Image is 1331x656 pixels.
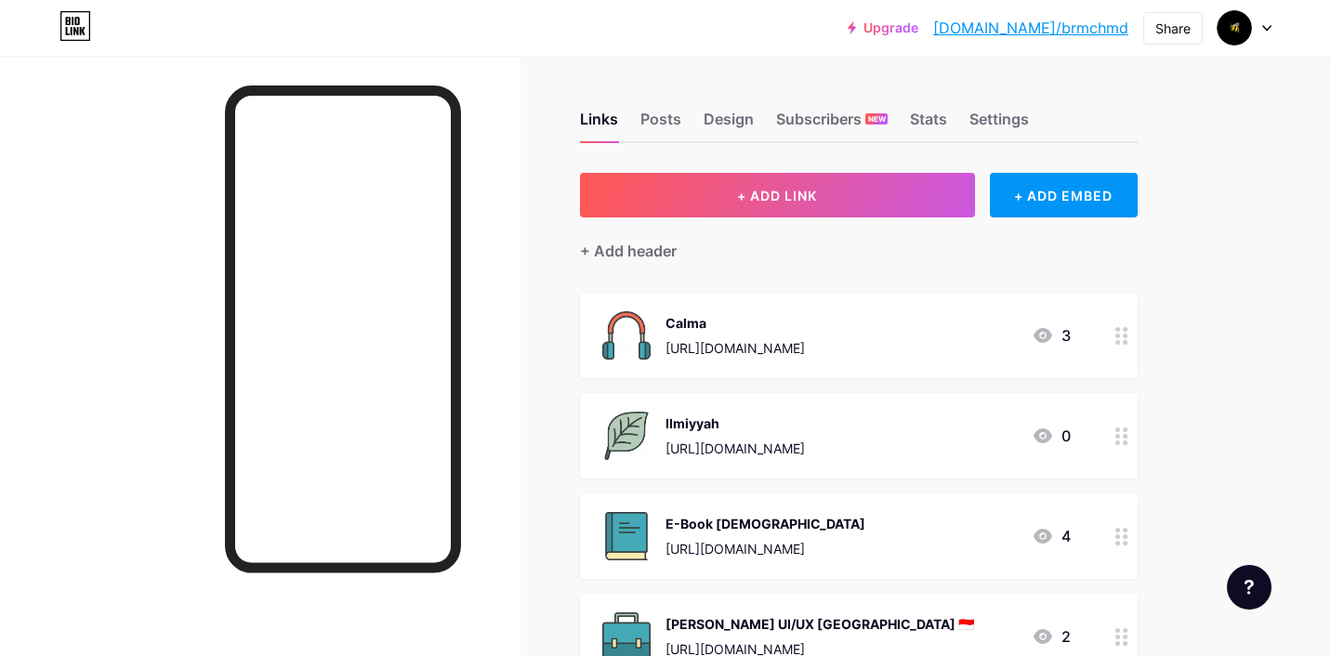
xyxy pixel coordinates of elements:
[1217,10,1252,46] img: Brama Achmadi
[737,188,817,203] span: + ADD LINK
[1032,324,1071,347] div: 3
[704,108,754,141] div: Design
[640,108,681,141] div: Posts
[1032,525,1071,547] div: 4
[665,539,865,558] div: [URL][DOMAIN_NAME]
[665,614,974,634] div: [PERSON_NAME] UI/UX [GEOGRAPHIC_DATA] 🇮🇩
[910,108,947,141] div: Stats
[602,512,651,560] img: E-Book Sunnah
[776,108,888,141] div: Subscribers
[665,514,865,533] div: E-Book [DEMOGRAPHIC_DATA]
[1032,425,1071,447] div: 0
[665,338,805,358] div: [URL][DOMAIN_NAME]
[1155,19,1191,38] div: Share
[848,20,918,35] a: Upgrade
[602,311,651,360] img: Calma
[933,17,1128,39] a: [DOMAIN_NAME]/brmchmd
[868,113,886,125] span: NEW
[580,173,975,217] button: + ADD LINK
[665,313,805,333] div: Calma
[580,240,677,262] div: + Add header
[990,173,1138,217] div: + ADD EMBED
[665,439,805,458] div: [URL][DOMAIN_NAME]
[1032,625,1071,648] div: 2
[602,412,651,460] img: Ilmiyyah
[665,413,805,433] div: Ilmiyyah
[969,108,1029,141] div: Settings
[580,108,618,141] div: Links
